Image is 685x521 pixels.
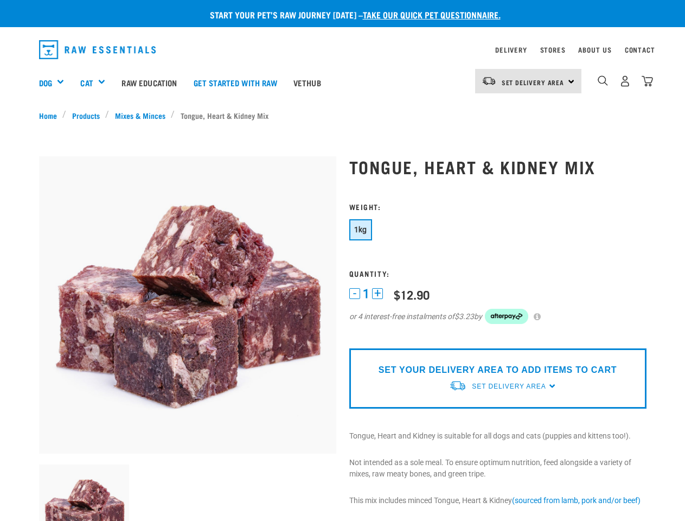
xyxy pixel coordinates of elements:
img: Afterpay [485,309,528,324]
a: About Us [578,48,611,52]
a: Delivery [495,48,527,52]
div: or 4 interest-free instalments of by [349,309,646,324]
span: 1kg [354,225,367,234]
img: user.png [619,75,631,87]
h1: Tongue, Heart & Kidney Mix [349,157,646,176]
button: 1kg [349,219,372,240]
a: Cat [80,77,93,89]
span: Set Delivery Area [502,80,565,84]
a: Contact [625,48,655,52]
span: $3.23 [454,311,474,322]
p: Not intended as a sole meal. To ensure optimum nutrition, feed alongside a variety of mixes, raw ... [349,457,646,480]
img: van-moving.png [482,76,496,86]
a: Mixes & Minces [109,110,171,121]
p: This mix includes minced Tongue, Heart & Kidney [349,495,646,506]
p: SET YOUR DELIVERY AREA TO ADD ITEMS TO CART [379,364,617,377]
nav: breadcrumbs [39,110,646,121]
a: take our quick pet questionnaire. [363,12,501,17]
img: home-icon-1@2x.png [598,75,608,86]
span: 1 [363,288,369,300]
a: Stores [540,48,566,52]
nav: dropdown navigation [30,36,655,63]
a: Vethub [285,61,329,104]
div: $12.90 [394,288,430,301]
a: Home [39,110,63,121]
a: Dog [39,77,52,89]
img: home-icon@2x.png [642,75,653,87]
img: Raw Essentials Logo [39,40,156,59]
h3: Quantity: [349,269,646,277]
h3: Weight: [349,202,646,211]
button: - [349,288,360,299]
span: Set Delivery Area [472,383,546,390]
img: 1167 Tongue Heart Kidney Mix 01 [39,156,336,454]
a: Raw Education [113,61,185,104]
p: Tongue, Heart and Kidney is suitable for all dogs and cats (puppies and kittens too!). [349,430,646,442]
img: van-moving.png [449,380,466,391]
a: (sourced from lamb, pork and/or beef) [512,496,641,505]
a: Products [66,110,105,121]
button: + [372,288,383,299]
a: Get started with Raw [185,61,285,104]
